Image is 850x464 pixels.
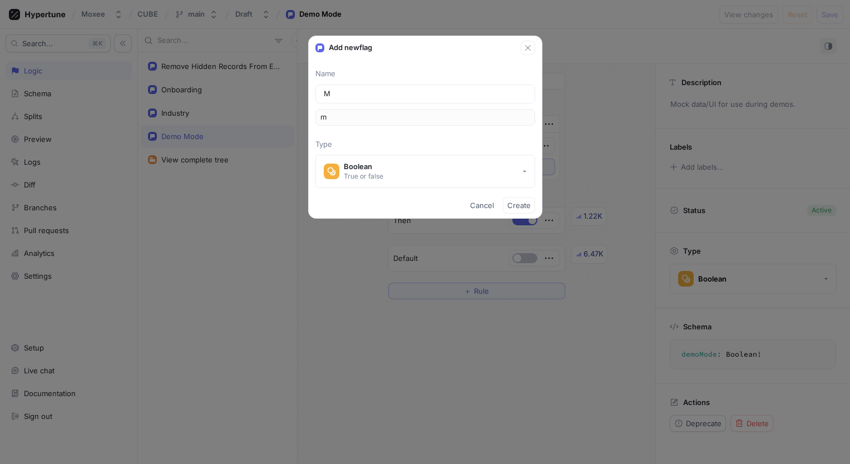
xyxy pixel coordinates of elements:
[503,197,535,214] button: Create
[470,202,494,209] span: Cancel
[324,88,527,100] input: Enter a name for this flag
[344,162,383,171] div: Boolean
[344,171,383,181] div: True or false
[315,139,535,150] p: Type
[315,155,535,188] button: BooleanTrue or false
[315,68,535,80] p: Name
[466,197,498,214] button: Cancel
[507,202,531,209] span: Create
[329,42,372,53] p: Add new flag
